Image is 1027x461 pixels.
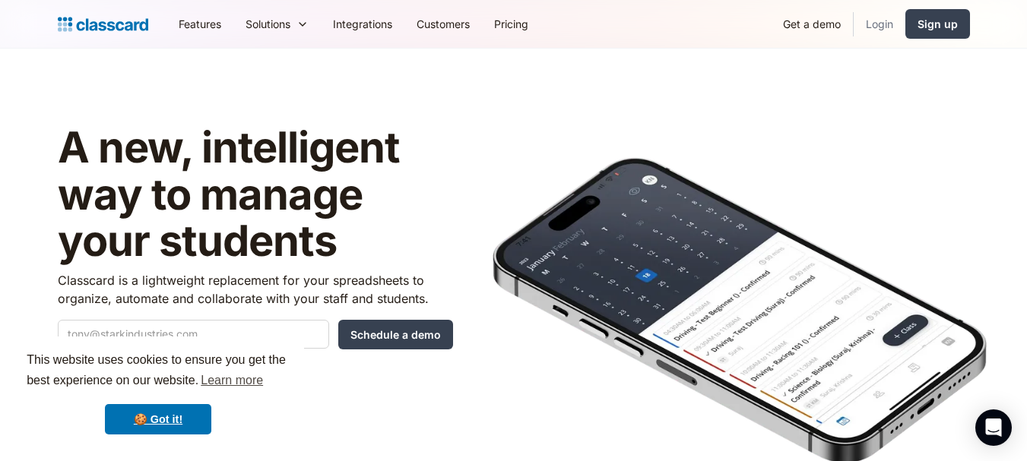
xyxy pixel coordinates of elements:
[404,7,482,41] a: Customers
[12,336,304,449] div: cookieconsent
[321,7,404,41] a: Integrations
[105,404,211,434] a: dismiss cookie message
[58,320,453,349] form: Quick Demo Form
[918,16,958,32] div: Sign up
[58,14,148,35] a: Logo
[771,7,853,41] a: Get a demo
[27,351,290,392] span: This website uses cookies to ensure you get the best experience on our website.
[975,409,1012,446] div: Open Intercom Messenger
[854,7,905,41] a: Login
[482,7,540,41] a: Pricing
[246,16,290,32] div: Solutions
[233,7,321,41] div: Solutions
[905,9,970,39] a: Sign up
[166,7,233,41] a: Features
[338,320,453,349] input: Schedule a demo
[198,369,265,392] a: learn more about cookies
[58,125,453,265] h1: A new, intelligent way to manage your students
[58,271,453,308] p: Classcard is a lightweight replacement for your spreadsheets to organize, automate and collaborat...
[58,320,329,349] input: tony@starkindustries.com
